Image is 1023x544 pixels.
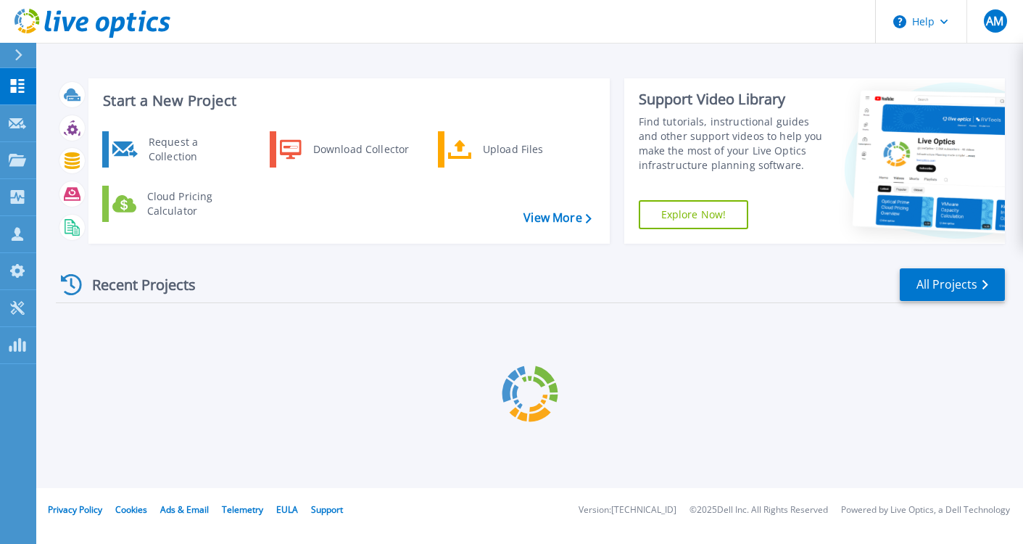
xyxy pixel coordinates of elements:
a: Request a Collection [102,131,251,168]
div: Upload Files [476,135,583,164]
div: Download Collector [306,135,415,164]
a: Explore Now! [639,200,749,229]
a: View More [523,211,591,225]
div: Cloud Pricing Calculator [140,189,247,218]
div: Recent Projects [56,267,215,302]
a: EULA [276,503,298,516]
li: Powered by Live Optics, a Dell Technology [841,506,1010,515]
span: AM [986,15,1003,27]
h3: Start a New Project [103,93,591,109]
li: Version: [TECHNICAL_ID] [579,506,676,515]
a: Upload Files [438,131,587,168]
div: Request a Collection [141,135,247,164]
li: © 2025 Dell Inc. All Rights Reserved [689,506,828,515]
a: Download Collector [270,131,418,168]
a: All Projects [900,268,1005,301]
div: Support Video Library [639,90,829,109]
a: Cookies [115,503,147,516]
a: Support [311,503,343,516]
a: Telemetry [222,503,263,516]
a: Privacy Policy [48,503,102,516]
div: Find tutorials, instructional guides and other support videos to help you make the most of your L... [639,115,829,173]
a: Ads & Email [160,503,209,516]
a: Cloud Pricing Calculator [102,186,251,222]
